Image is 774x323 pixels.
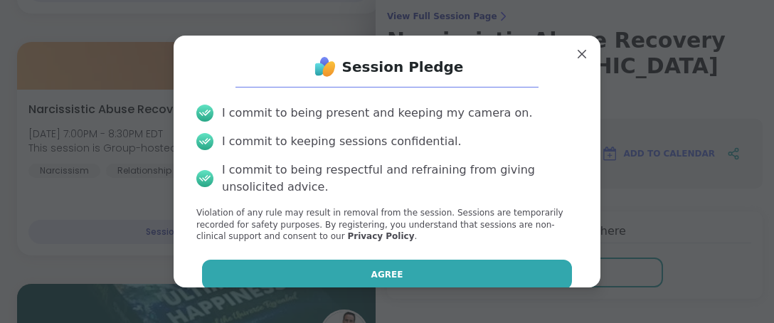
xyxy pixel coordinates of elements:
img: ShareWell Logo [311,53,339,81]
div: I commit to being present and keeping my camera on. [222,105,532,122]
button: Agree [202,260,573,290]
p: Violation of any rule may result in removal from the session. Sessions are temporarily recorded f... [196,207,578,243]
div: I commit to keeping sessions confidential. [222,133,462,150]
span: Agree [371,268,403,281]
a: Privacy Policy [347,231,414,241]
div: I commit to being respectful and refraining from giving unsolicited advice. [222,161,578,196]
h1: Session Pledge [342,57,464,77]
